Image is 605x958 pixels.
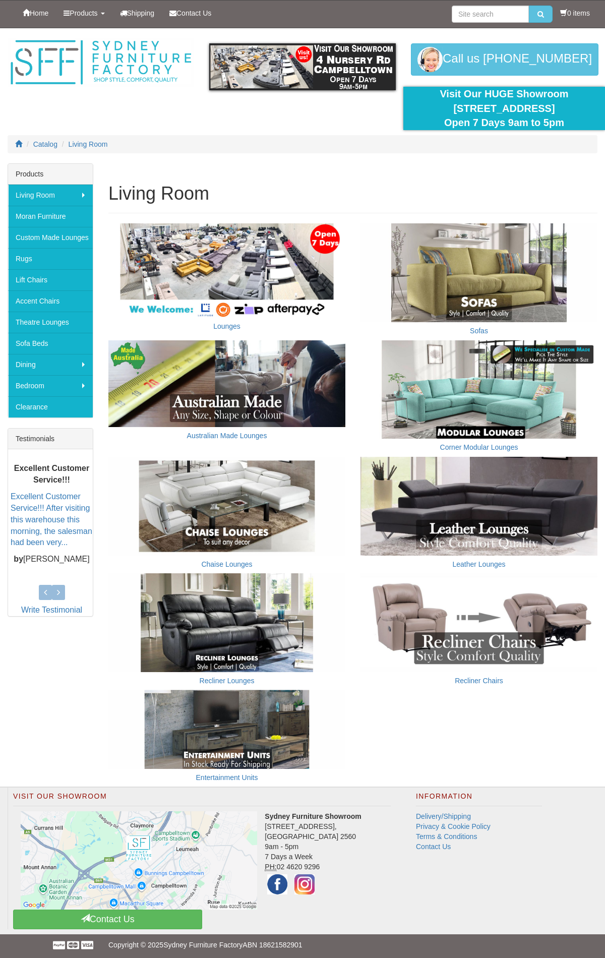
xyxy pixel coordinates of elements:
p: [PERSON_NAME] [11,554,93,565]
img: Lounges [108,223,345,318]
a: Clearance [8,396,93,417]
span: Products [70,9,97,17]
a: Sydney Furniture Factory [163,941,243,949]
a: Australian Made Lounges [187,432,267,440]
a: Terms & Conditions [416,832,477,841]
a: Sofa Beds [8,333,93,354]
a: Moran Furniture [8,206,93,227]
a: Catalog [33,140,57,148]
a: Living Room [8,185,93,206]
div: Testimonials [8,429,93,449]
img: Instagram [292,872,317,897]
img: Recliner Chairs [360,573,597,672]
a: Recliner Lounges [200,677,255,685]
img: Entertainment Units [108,690,345,769]
a: Corner Modular Lounges [440,443,518,451]
a: Accent Chairs [8,290,93,312]
a: Bedroom [8,375,93,396]
a: Home [15,1,56,26]
img: Recliner Lounges [108,573,345,672]
a: Privacy & Cookie Policy [416,822,491,830]
img: Corner Modular Lounges [360,340,597,439]
span: Contact Us [176,9,211,17]
a: Dining [8,354,93,375]
b: Excellent Customer Service!!! [14,464,89,484]
a: Products [56,1,112,26]
a: Delivery/Shipping [416,812,471,820]
strong: Sydney Furniture Showroom [265,812,361,820]
div: Products [8,164,93,185]
p: Copyright © 2025 ABN 18621582901 [108,934,497,955]
a: Leather Lounges [452,560,505,568]
img: Click to activate map [21,811,257,910]
a: Custom Made Lounges [8,227,93,248]
img: Australian Made Lounges [108,340,345,427]
input: Site search [452,6,529,23]
b: by [14,555,23,563]
a: Entertainment Units [196,773,258,782]
a: Theatre Lounges [8,312,93,333]
abbr: Phone [265,863,276,871]
span: Shipping [127,9,155,17]
a: Recliner Chairs [455,677,503,685]
a: Rugs [8,248,93,269]
a: Shipping [112,1,162,26]
a: Write Testimonial [21,606,82,614]
li: 0 items [560,8,590,18]
img: Sydney Furniture Factory [8,38,194,87]
a: Chaise Lounges [201,560,252,568]
span: Home [30,9,48,17]
div: Visit Our HUGE Showroom [STREET_ADDRESS] Open 7 Days 9am to 5pm [411,87,597,130]
a: Lift Chairs [8,269,93,290]
a: Contact Us [13,910,202,929]
a: Living Room [69,140,108,148]
img: showroom.gif [209,43,396,90]
h2: Visit Our Showroom [13,793,391,806]
a: Contact Us [162,1,219,26]
a: Sofas [470,327,488,335]
img: Chaise Lounges [108,457,345,556]
img: Facebook [265,872,290,897]
a: Excellent Customer Service!!! After visiting this warehouse this morning, the salesman had been v... [11,492,92,547]
a: Contact Us [416,843,451,851]
h1: Living Room [108,184,597,204]
h2: Information [416,793,542,806]
a: Lounges [213,322,240,330]
img: Leather Lounges [360,457,597,556]
img: Sofas [360,223,597,322]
